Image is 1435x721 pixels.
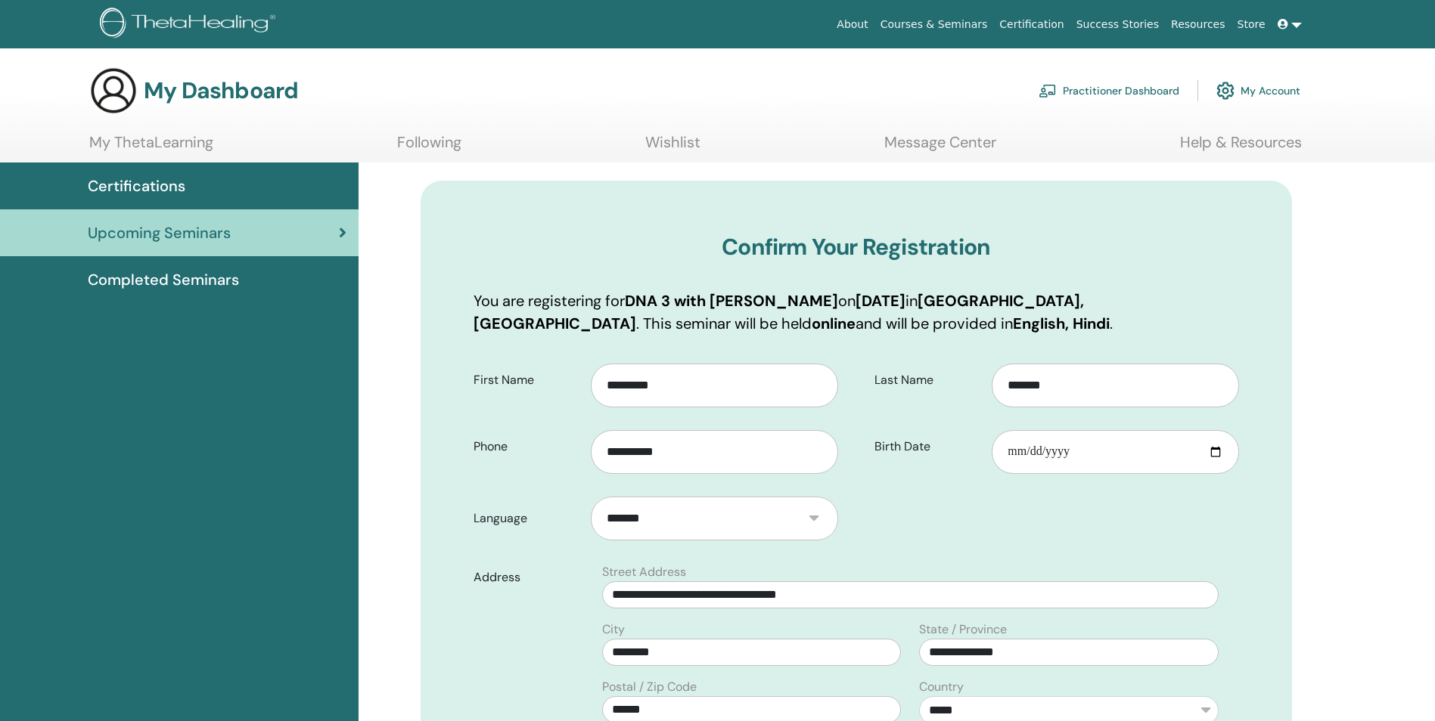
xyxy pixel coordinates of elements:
[144,77,298,104] h3: My Dashboard
[625,291,838,311] b: DNA 3 with [PERSON_NAME]
[874,11,994,39] a: Courses & Seminars
[993,11,1070,39] a: Certification
[474,289,1239,335] p: You are registering for on in . This seminar will be held and will be provided in .
[863,432,992,461] label: Birth Date
[856,291,905,311] b: [DATE]
[1232,11,1272,39] a: Store
[602,678,697,696] label: Postal / Zip Code
[863,366,992,395] label: Last Name
[89,67,138,115] img: generic-user-icon.jpg
[88,268,239,291] span: Completed Seminars
[812,314,856,333] b: online
[1039,84,1057,97] img: chalkboard-teacher.svg
[1165,11,1232,39] a: Resources
[1070,11,1165,39] a: Success Stories
[602,620,625,639] label: City
[1180,133,1302,162] a: Help & Resources
[1216,78,1235,104] img: cog.svg
[462,504,592,533] label: Language
[1039,74,1179,107] a: Practitioner Dashboard
[462,432,592,461] label: Phone
[89,133,213,162] a: My ThetaLearning
[919,678,964,696] label: Country
[1013,314,1110,333] b: English, Hindi
[462,563,594,592] label: Address
[602,563,686,581] label: Street Address
[88,175,185,197] span: Certifications
[919,620,1007,639] label: State / Province
[645,133,700,162] a: Wishlist
[1216,74,1300,107] a: My Account
[462,366,592,395] label: First Name
[884,133,996,162] a: Message Center
[88,221,231,244] span: Upcoming Seminars
[100,8,281,42] img: logo.png
[397,133,461,162] a: Following
[474,234,1239,261] h3: Confirm Your Registration
[831,11,874,39] a: About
